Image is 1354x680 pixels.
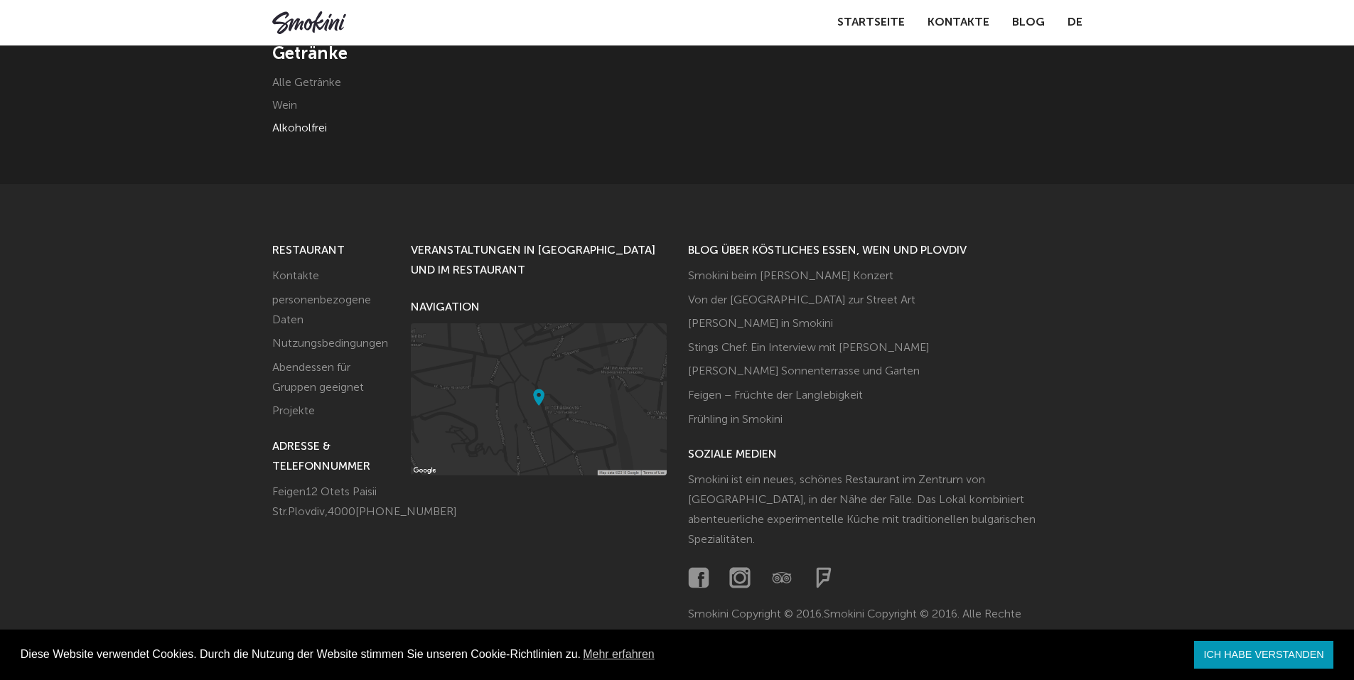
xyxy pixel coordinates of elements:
img: Karte zu Smokini [411,323,667,475]
a: Abendessen für Gruppen geeignet [272,362,364,394]
font: NAVIGATION [411,302,480,313]
a: Blog [1012,17,1045,28]
a: DE [1068,13,1082,33]
a: [PERSON_NAME] in Smokini [688,318,833,330]
a: Wein [272,100,297,112]
font: DE [1068,17,1082,28]
a: Kontakte [272,271,319,282]
a: Nutzungsbedingungen [272,338,388,350]
font: 4000 [328,507,355,518]
a: Frühling in Smokini [688,414,783,426]
font: Getränke [272,45,348,63]
font: BLOG ÜBER KÖSTLICHES ESSEN, WEIN UND PLOVDIV [688,245,967,257]
font: Smokini Copyright © 2016. Alle Rechte vorbehalten. [688,609,1021,640]
font: Plovdiv [288,507,325,518]
a: Alkoholfrei [272,123,327,134]
a: Startseite [837,17,905,28]
a: Smokini beim [PERSON_NAME] Konzert [688,271,893,282]
font: Smokini ist ein neues, schönes Restaurant im Zentrum von [GEOGRAPHIC_DATA], in der Nähe der Falle... [688,475,1036,546]
font: Smokini Copyright © 2016. [688,609,824,620]
a: Cookie-Nachricht ablehnen [1194,641,1333,669]
font: Feigen [272,487,306,498]
font: [PHONE_NUMBER] [355,507,456,518]
a: Alle Getränke [272,77,341,89]
font: ICH HABE VERSTANDEN [1203,649,1323,660]
a: [PERSON_NAME] Sonnenterrasse und Garten [688,366,920,377]
font: ADRESSE & TELEFONNUMMER [272,441,370,473]
font: RESTAURANT [272,245,345,257]
font: , [325,507,328,518]
a: Kontakte [928,17,989,28]
a: Feigen – Früchte der Langlebigkeit [688,390,863,401]
font: Mehr erfahren [583,648,655,660]
font: Diese Website verwendet Cookies. Durch die Nutzung der Website stimmen Sie unseren Cookie-Richtli... [21,648,581,660]
a: personenbezogene Daten [272,295,371,326]
a: mehr über Cookies erfahren [581,644,657,665]
font: 12 Otets Paisii Str. [272,487,377,518]
a: Von der [GEOGRAPHIC_DATA] zur Street Art [688,295,915,306]
font: SOZIALE MEDIEN [688,449,777,460]
a: Projekte [272,406,315,417]
font: VERANSTALTUNGEN IN [GEOGRAPHIC_DATA] UND IM RESTAURANT [411,245,655,276]
a: Stings Chef: Ein Interview mit [PERSON_NAME] [688,342,929,354]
